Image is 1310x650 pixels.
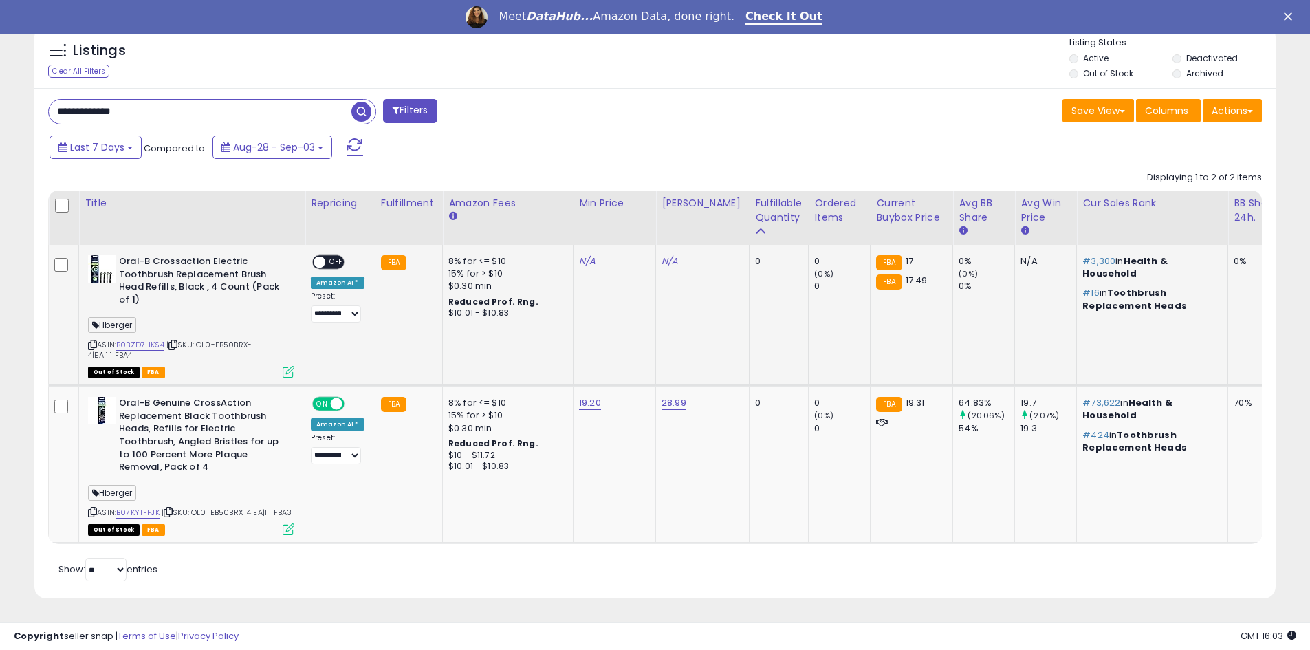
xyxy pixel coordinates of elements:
button: Columns [1136,99,1201,122]
p: in [1082,397,1217,422]
div: 0 [814,280,870,292]
small: FBA [876,274,902,290]
small: (20.06%) [968,410,1004,421]
button: Aug-28 - Sep-03 [212,136,332,159]
div: Ordered Items [814,196,864,225]
span: Health & Household [1082,396,1172,422]
span: #16 [1082,286,1099,299]
div: Amazon AI * [311,418,364,431]
small: Amazon Fees. [448,210,457,223]
div: Amazon AI * [311,277,364,289]
div: seller snap | | [14,630,239,643]
span: OFF [342,398,364,410]
div: Repricing [311,196,369,210]
span: Compared to: [144,142,207,155]
a: B0BZD7HKS4 [116,339,164,351]
div: BB Share 24h. [1234,196,1284,225]
span: FBA [142,367,165,378]
div: Avg Win Price [1020,196,1071,225]
div: 0% [1234,255,1279,268]
img: 41YqSqBOhmL._SL40_.jpg [88,397,116,424]
a: 28.99 [662,396,686,410]
div: 0% [959,280,1014,292]
label: Out of Stock [1083,67,1133,79]
a: B07KYTFFJK [116,507,160,519]
span: 17.49 [906,274,928,287]
img: 41UcxnhuOGL._SL40_.jpg [88,255,116,283]
span: All listings that are currently out of stock and unavailable for purchase on Amazon [88,367,140,378]
div: 15% for > $10 [448,268,563,280]
div: $10 - $11.72 [448,450,563,462]
i: DataHub... [526,10,593,23]
a: Privacy Policy [178,629,239,642]
h5: Listings [73,41,126,61]
div: N/A [1020,255,1066,268]
div: Preset: [311,292,364,323]
span: ON [314,398,331,410]
span: Show: entries [58,563,157,576]
div: Amazon Fees [448,196,567,210]
span: | SKU: OL0-EB50BRX-4|EA|1|1|FBA3 [162,507,292,518]
div: Title [85,196,299,210]
span: Last 7 Days [70,140,124,154]
p: Listing States: [1069,36,1276,50]
small: FBA [876,255,902,270]
div: 70% [1234,397,1279,409]
span: Hberger [88,485,136,501]
button: Filters [383,99,437,123]
a: Terms of Use [118,629,176,642]
label: Deactivated [1186,52,1238,64]
div: Clear All Filters [48,65,109,78]
small: FBA [381,397,406,412]
b: Oral-B Genuine CrossAction Replacement Black Toothbrush Heads, Refills for Electric Toothbrush, A... [119,397,286,477]
a: Check It Out [745,10,822,25]
span: Toothbrush Replacement Heads [1082,429,1187,454]
div: 0 [755,397,798,409]
span: | SKU: OL0-EB50BRX-4|EA|1|1|FBA4 [88,339,252,360]
div: Preset: [311,433,364,464]
b: Reduced Prof. Rng. [448,296,538,307]
div: 0 [755,255,798,268]
b: Oral-B Crossaction Electric Toothbrush Replacement Brush Head Refills, Black , 4 Count (Pack of 1) [119,255,286,310]
span: Columns [1145,104,1188,118]
div: $10.01 - $10.83 [448,307,563,319]
p: in [1082,429,1217,454]
span: OFF [325,257,347,268]
div: Close [1284,12,1298,21]
img: Profile image for Georgie [466,6,488,28]
div: Current Buybox Price [876,196,947,225]
span: 19.31 [906,396,925,409]
div: $0.30 min [448,422,563,435]
button: Save View [1062,99,1134,122]
div: 54% [959,422,1014,435]
div: [PERSON_NAME] [662,196,743,210]
div: Fulfillable Quantity [755,196,803,225]
a: N/A [579,254,596,268]
div: Avg BB Share [959,196,1009,225]
div: 8% for <= $10 [448,397,563,409]
div: 64.83% [959,397,1014,409]
b: Reduced Prof. Rng. [448,437,538,449]
div: 0 [814,255,870,268]
small: Avg Win Price. [1020,225,1029,237]
span: Health & Household [1082,254,1167,280]
span: Hberger [88,317,136,333]
strong: Copyright [14,629,64,642]
span: FBA [142,524,165,536]
label: Active [1083,52,1109,64]
div: 0 [814,422,870,435]
small: FBA [381,255,406,270]
span: #73,622 [1082,396,1120,409]
div: 0% [959,255,1014,268]
span: Toothbrush Replacement Heads [1082,286,1187,312]
div: Displaying 1 to 2 of 2 items [1147,171,1262,184]
div: Fulfillment [381,196,437,210]
small: FBA [876,397,902,412]
div: ASIN: [88,397,294,534]
a: 19.20 [579,396,601,410]
a: N/A [662,254,678,268]
span: All listings that are currently out of stock and unavailable for purchase on Amazon [88,524,140,536]
div: $0.30 min [448,280,563,292]
button: Last 7 Days [50,136,142,159]
div: Min Price [579,196,650,210]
